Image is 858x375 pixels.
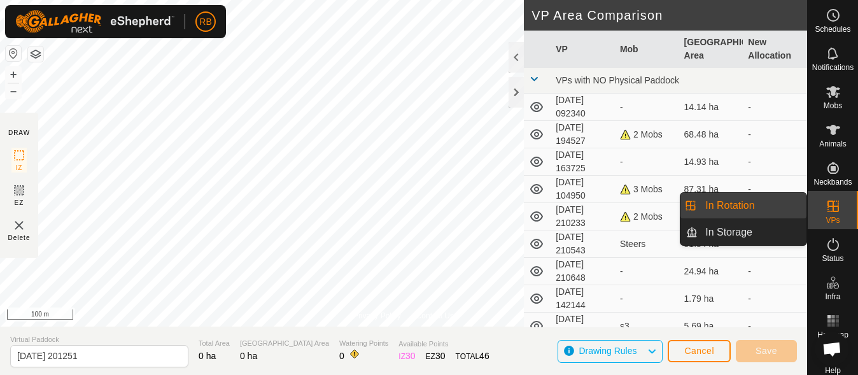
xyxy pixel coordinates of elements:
span: VPs with NO Physical Paddock [556,75,679,85]
div: Steers [620,237,674,251]
td: - [743,121,807,148]
div: 3 Mobs [620,183,674,196]
span: Status [822,255,843,262]
td: 31.6 ha [679,203,743,230]
td: 5.69 ha [679,313,743,340]
td: [DATE] 194527 [551,121,615,148]
span: Cancel [684,346,714,356]
td: [DATE] 210648 [551,258,615,285]
div: - [620,292,674,306]
td: [DATE] 210233 [551,203,615,230]
a: Privacy Policy [353,310,401,322]
span: Infra [825,293,840,301]
div: - [620,155,674,169]
span: Virtual Paddock [10,334,188,345]
img: Gallagher Logo [15,10,174,33]
div: 2 Mobs [620,128,674,141]
span: RB [199,15,211,29]
td: 14.93 ha [679,148,743,176]
span: Mobs [824,102,842,110]
td: - [743,313,807,340]
span: 46 [479,351,489,361]
td: 24.94 ha [679,258,743,285]
th: New Allocation [743,31,807,68]
td: [DATE] 104950 [551,176,615,203]
div: - [620,265,674,278]
li: In Rotation [680,193,806,218]
div: DRAW [8,128,30,138]
div: 2 Mobs [620,210,674,223]
div: - [620,101,674,114]
span: 30 [405,351,416,361]
td: 68.48 ha [679,121,743,148]
td: [DATE] 142144 [551,285,615,313]
td: - [743,148,807,176]
td: - [743,258,807,285]
span: [GEOGRAPHIC_DATA] Area [240,338,329,349]
button: – [6,83,21,99]
a: Contact Us [416,310,454,322]
td: [DATE] 074010 [551,313,615,340]
span: 0 ha [199,351,216,361]
span: Schedules [815,25,850,33]
td: [DATE] 092340 [551,94,615,121]
li: In Storage [680,220,806,245]
button: Cancel [668,340,731,362]
th: VP [551,31,615,68]
button: Map Layers [28,46,43,62]
span: EZ [15,198,24,208]
td: [DATE] 210543 [551,230,615,258]
span: Drawing Rules [579,346,636,356]
span: Save [756,346,777,356]
td: - [743,94,807,121]
span: 0 ha [240,351,257,361]
td: 51.54 ha [679,230,743,258]
td: [DATE] 163725 [551,148,615,176]
span: Available Points [398,339,489,350]
span: Watering Points [339,338,388,349]
span: 30 [435,351,446,361]
span: Help [825,367,841,374]
span: Delete [8,233,31,243]
td: 1.79 ha [679,285,743,313]
th: [GEOGRAPHIC_DATA] Area [679,31,743,68]
span: Notifications [812,64,854,71]
span: IZ [16,163,23,173]
div: EZ [426,350,446,363]
td: 14.14 ha [679,94,743,121]
span: VPs [826,216,840,224]
span: In Rotation [705,198,754,213]
button: Reset Map [6,46,21,61]
th: Mob [615,31,679,68]
a: Open chat [815,332,849,366]
span: 0 [339,351,344,361]
button: + [6,67,21,82]
td: - [743,176,807,203]
div: s3 [620,320,674,333]
td: - [743,285,807,313]
span: Animals [819,140,847,148]
span: In Storage [705,225,752,240]
h2: VP Area Comparison [531,8,807,23]
span: Total Area [199,338,230,349]
img: VP [11,218,27,233]
div: IZ [398,350,415,363]
a: In Rotation [698,193,806,218]
span: Heatmap [817,331,848,339]
td: 87.31 ha [679,176,743,203]
button: Save [736,340,797,362]
a: In Storage [698,220,806,245]
div: TOTAL [456,350,489,363]
span: Neckbands [813,178,852,186]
